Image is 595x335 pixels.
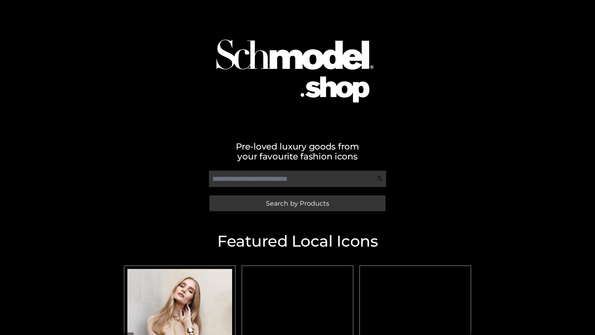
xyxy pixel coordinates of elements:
span: Search by Products [266,200,329,207]
a: Search by Products [209,195,386,211]
h2: Pre-loved luxury goods from your favourite fashion icons [121,141,474,161]
h2: Featured Local Icons​ [121,234,474,249]
img: Search Icon [377,176,383,182]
